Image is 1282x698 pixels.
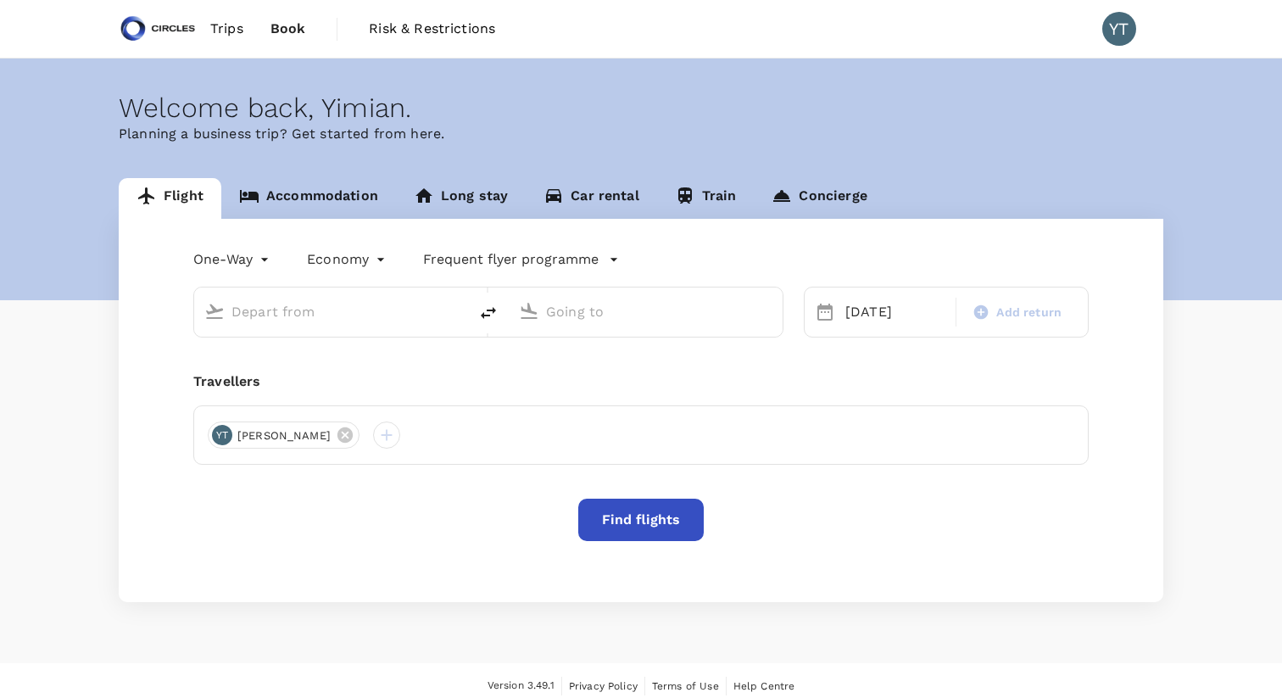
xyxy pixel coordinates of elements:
[208,422,360,449] div: YT[PERSON_NAME]
[193,246,273,273] div: One-Way
[488,678,555,695] span: Version 3.49.1
[423,249,619,270] button: Frequent flyer programme
[307,246,389,273] div: Economy
[212,425,232,445] div: YT
[839,295,952,329] div: [DATE]
[119,92,1163,124] div: Welcome back , Yimian .
[546,299,747,325] input: Going to
[210,19,243,39] span: Trips
[396,178,526,219] a: Long stay
[733,677,795,695] a: Help Centre
[526,178,657,219] a: Car rental
[569,677,638,695] a: Privacy Policy
[1102,12,1136,46] div: YT
[456,310,460,313] button: Open
[369,19,495,39] span: Risk & Restrictions
[578,499,704,541] button: Find flights
[771,310,774,313] button: Open
[996,304,1062,321] span: Add return
[119,124,1163,144] p: Planning a business trip? Get started from here.
[227,427,341,444] span: [PERSON_NAME]
[652,680,719,692] span: Terms of Use
[423,249,599,270] p: Frequent flyer programme
[733,680,795,692] span: Help Centre
[119,10,197,47] img: Circles
[657,178,755,219] a: Train
[652,677,719,695] a: Terms of Use
[221,178,396,219] a: Accommodation
[468,293,509,333] button: delete
[270,19,306,39] span: Book
[193,371,1089,392] div: Travellers
[569,680,638,692] span: Privacy Policy
[231,299,432,325] input: Depart from
[754,178,884,219] a: Concierge
[119,178,221,219] a: Flight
